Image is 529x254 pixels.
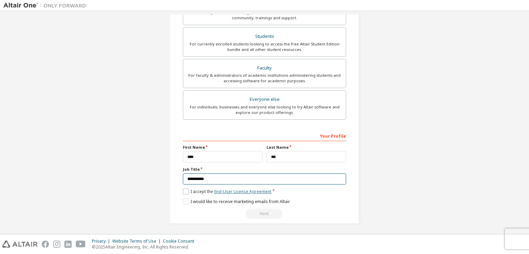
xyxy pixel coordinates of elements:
[112,239,163,244] div: Website Terms of Use
[183,167,346,172] label: Job Title
[92,244,198,250] p: © 2025 Altair Engineering, Inc. All Rights Reserved.
[92,239,112,244] div: Privacy
[183,199,290,204] label: I would like to receive marketing emails from Altair
[187,104,342,115] div: For individuals, businesses and everyone else looking to try Altair software and explore our prod...
[163,239,198,244] div: Cookie Consent
[187,41,342,52] div: For currently enrolled students looking to access the free Altair Student Edition bundle and all ...
[64,241,72,248] img: linkedin.svg
[187,73,342,84] div: For faculty & administrators of academic institutions administering students and accessing softwa...
[214,189,271,194] a: End-User License Agreement
[183,145,262,150] label: First Name
[187,10,342,21] div: For existing customers looking to access software downloads, HPC resources, community, trainings ...
[267,145,346,150] label: Last Name
[187,63,342,73] div: Faculty
[187,32,342,41] div: Students
[76,241,86,248] img: youtube.svg
[183,130,346,141] div: Your Profile
[53,241,60,248] img: instagram.svg
[183,209,346,219] div: Select your account type to continue
[187,95,342,104] div: Everyone else
[2,241,38,248] img: altair_logo.svg
[42,241,49,248] img: facebook.svg
[3,2,90,9] img: Altair One
[183,189,271,194] label: I accept the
